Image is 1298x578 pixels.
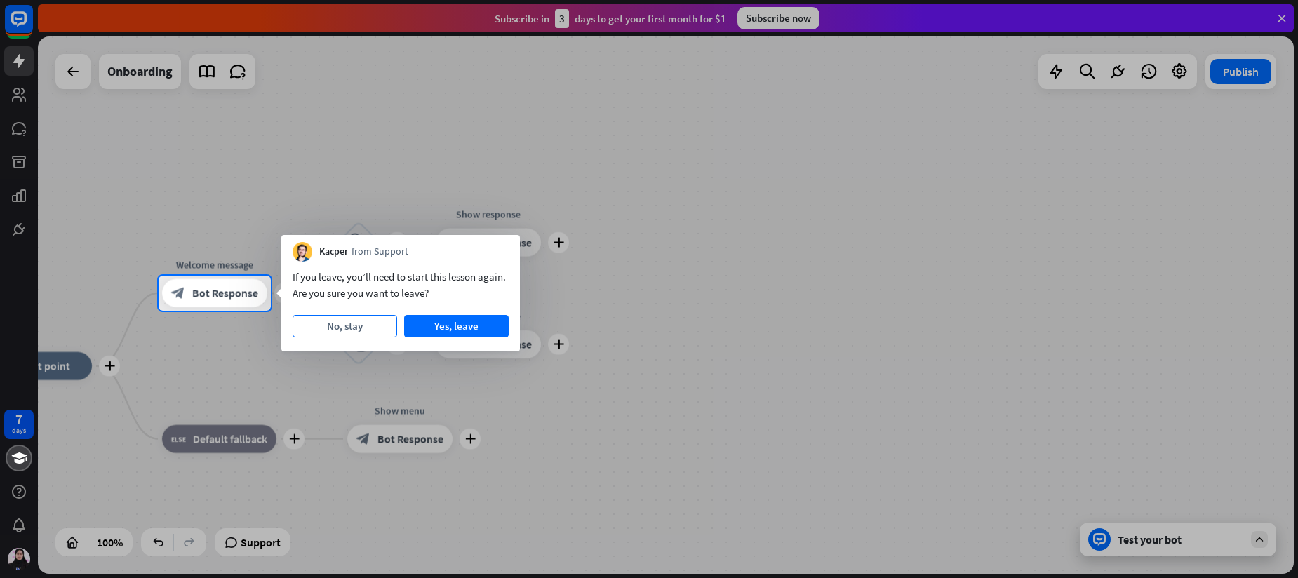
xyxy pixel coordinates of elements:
[11,6,53,48] button: Open LiveChat chat widget
[293,269,509,301] div: If you leave, you’ll need to start this lesson again. Are you sure you want to leave?
[404,315,509,337] button: Yes, leave
[192,286,258,300] span: Bot Response
[352,245,408,259] span: from Support
[171,286,185,300] i: block_bot_response
[319,245,348,259] span: Kacper
[293,315,397,337] button: No, stay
